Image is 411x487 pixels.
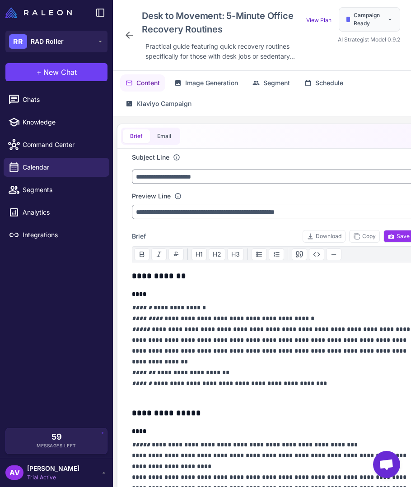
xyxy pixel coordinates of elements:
[123,129,150,143] button: Brief
[5,31,107,52] button: RRRAD Roller
[132,191,171,201] label: Preview Line
[138,7,306,38] div: Click to edit campaign name
[373,451,400,478] a: Open chat
[185,78,238,88] span: Image Generation
[51,433,62,441] span: 59
[31,37,64,46] span: RAD Roller
[338,36,400,43] span: AI Strategist Model 0.9.2
[315,78,343,88] span: Schedule
[37,67,42,78] span: +
[227,248,244,260] button: H3
[23,207,102,217] span: Analytics
[43,67,77,78] span: New Chat
[303,230,346,243] button: Download
[354,11,384,28] span: Campaign Ready
[132,152,169,162] label: Subject Line
[23,140,102,150] span: Command Center
[4,225,109,244] a: Integrations
[353,232,376,240] span: Copy
[4,90,109,109] a: Chats
[191,248,207,260] button: H1
[23,117,102,127] span: Knowledge
[23,230,102,240] span: Integrations
[136,99,191,109] span: Klaviyo Campaign
[145,41,303,61] span: Practical guide featuring quick recovery routines specifically for those with desk jobs or sedent...
[23,162,102,172] span: Calendar
[388,232,410,240] span: Save
[23,95,102,105] span: Chats
[37,442,76,449] span: Messages Left
[5,7,72,18] img: Raleon Logo
[306,17,332,23] a: View Plan
[4,113,109,132] a: Knowledge
[27,473,79,482] span: Trial Active
[120,95,197,112] button: Klaviyo Campaign
[142,40,306,63] div: Click to edit description
[349,230,380,243] button: Copy
[4,180,109,199] a: Segments
[4,135,109,154] a: Command Center
[27,464,79,473] span: [PERSON_NAME]
[132,231,146,241] span: Brief
[4,158,109,177] a: Calendar
[136,78,160,88] span: Content
[23,185,102,195] span: Segments
[209,248,225,260] button: H2
[263,78,290,88] span: Segment
[299,74,349,92] button: Schedule
[5,465,23,480] div: AV
[9,34,27,49] div: RR
[5,63,107,81] button: +New Chat
[4,203,109,222] a: Analytics
[150,129,178,143] button: Email
[169,74,243,92] button: Image Generation
[120,74,165,92] button: Content
[247,74,295,92] button: Segment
